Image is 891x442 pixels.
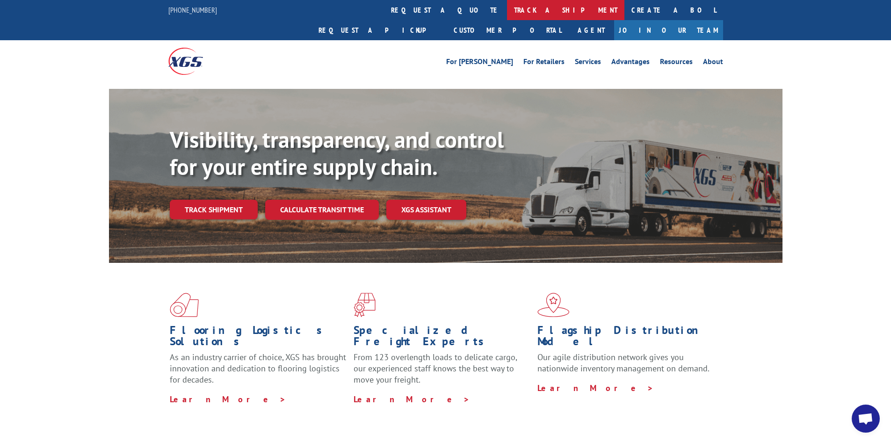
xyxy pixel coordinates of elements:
[614,20,723,40] a: Join Our Team
[170,200,258,219] a: Track shipment
[354,293,376,317] img: xgs-icon-focused-on-flooring-red
[170,394,286,405] a: Learn More >
[660,58,693,68] a: Resources
[537,325,714,352] h1: Flagship Distribution Model
[447,20,568,40] a: Customer Portal
[354,352,530,393] p: From 123 overlength loads to delicate cargo, our experienced staff knows the best way to move you...
[568,20,614,40] a: Agent
[170,325,347,352] h1: Flooring Logistics Solutions
[265,200,379,220] a: Calculate transit time
[170,125,504,181] b: Visibility, transparency, and control for your entire supply chain.
[537,352,710,374] span: Our agile distribution network gives you nationwide inventory management on demand.
[170,293,199,317] img: xgs-icon-total-supply-chain-intelligence-red
[523,58,565,68] a: For Retailers
[354,394,470,405] a: Learn More >
[703,58,723,68] a: About
[537,293,570,317] img: xgs-icon-flagship-distribution-model-red
[170,352,346,385] span: As an industry carrier of choice, XGS has brought innovation and dedication to flooring logistics...
[537,383,654,393] a: Learn More >
[386,200,466,220] a: XGS ASSISTANT
[354,325,530,352] h1: Specialized Freight Experts
[575,58,601,68] a: Services
[611,58,650,68] a: Advantages
[446,58,513,68] a: For [PERSON_NAME]
[852,405,880,433] div: Open chat
[168,5,217,14] a: [PHONE_NUMBER]
[311,20,447,40] a: Request a pickup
